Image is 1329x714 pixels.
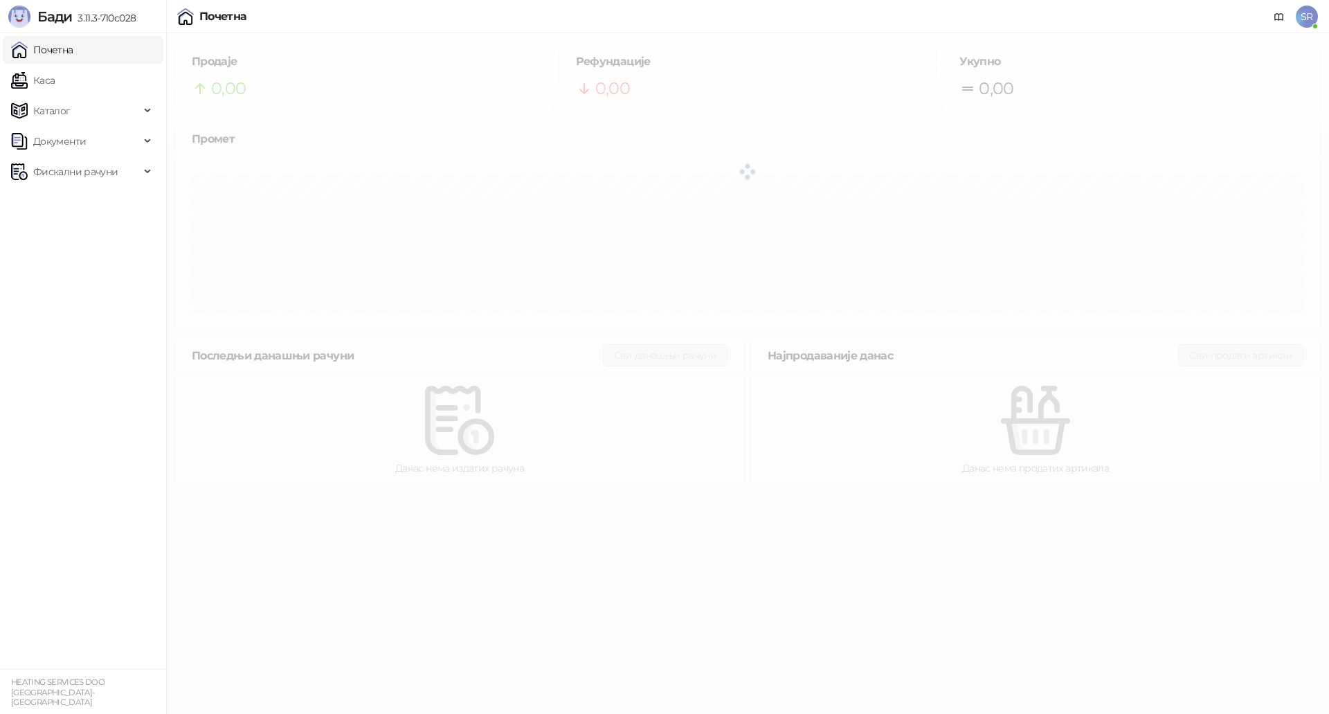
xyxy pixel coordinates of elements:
[33,97,71,125] span: Каталог
[8,6,30,28] img: Logo
[11,677,105,707] small: HEATING SERVICES DOO [GEOGRAPHIC_DATA]-[GEOGRAPHIC_DATA]
[72,12,136,24] span: 3.11.3-710c028
[33,127,86,155] span: Документи
[199,11,247,22] div: Почетна
[37,8,72,25] span: Бади
[11,66,55,94] a: Каса
[1296,6,1318,28] span: SR
[11,36,73,64] a: Почетна
[1268,6,1290,28] a: Документација
[33,158,118,186] span: Фискални рачуни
